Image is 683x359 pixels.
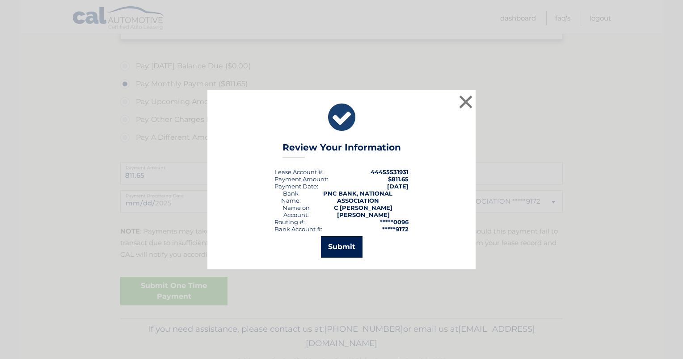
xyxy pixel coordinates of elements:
[282,142,401,158] h3: Review Your Information
[334,204,392,218] strong: C [PERSON_NAME] [PERSON_NAME]
[274,225,322,233] div: Bank Account #:
[387,183,409,190] span: [DATE]
[457,93,475,111] button: ×
[321,236,363,258] button: Submit
[274,168,324,175] div: Lease Account #:
[388,175,409,183] span: $811.65
[274,204,318,218] div: Name on Account:
[274,183,318,190] div: :
[274,190,307,204] div: Bank Name:
[323,190,392,204] strong: PNC BANK, NATIONAL ASSOCIATION
[274,218,305,225] div: Routing #:
[274,175,328,183] div: Payment Amount:
[274,183,317,190] span: Payment Date
[371,168,409,175] strong: 44455531931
